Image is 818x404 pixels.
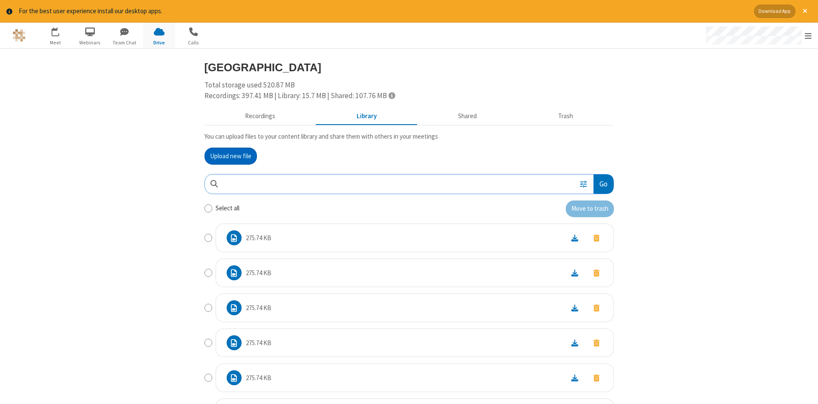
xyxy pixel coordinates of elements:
button: Move to trash [586,267,607,279]
button: Download App [754,5,795,18]
button: Close alert [798,5,812,18]
p: 275.74 KB [246,338,271,348]
p: 275.74 KB [246,373,271,383]
label: Select all [216,203,239,213]
a: Download file [564,373,586,383]
div: Open menu [698,23,818,48]
span: Webinars [74,39,106,47]
p: 275.74 KB [246,303,271,313]
span: Team Chat [109,39,141,47]
p: 275.74 KB [246,233,271,243]
button: Move to trash [586,232,607,244]
div: For the best user experience install our desktop apps. [19,6,748,16]
a: Download file [564,338,586,348]
a: Download file [564,268,586,278]
a: Download file [564,303,586,313]
button: Upload new file [204,148,257,165]
button: Move to trash [566,201,614,218]
button: Shared during meetings [418,108,518,124]
button: Move to trash [586,337,607,349]
button: Go [593,174,613,194]
button: Move to trash [586,302,607,314]
span: Totals displayed include files that have been moved to the trash. [389,92,395,99]
span: Calls [178,39,210,47]
p: 275.74 KB [246,268,271,278]
div: Recordings: 397.41 MB | Library: 15.7 MB | Shared: 107.76 MB [204,90,614,102]
p: You can upload files to your content library and share them with others in your meetings [204,132,614,142]
a: Download file [564,233,586,243]
button: Recorded meetings [204,108,316,124]
button: Content library [316,108,418,124]
div: 1 [58,27,63,34]
div: Total storage used 520.87 MB [204,80,614,102]
span: Drive [143,39,175,47]
button: Move to trash [586,372,607,384]
img: QA Selenium DO NOT DELETE OR CHANGE [13,29,26,42]
span: Meet [40,39,72,47]
button: Logo [3,23,35,48]
button: Trash [518,108,614,124]
h3: [GEOGRAPHIC_DATA] [204,61,614,73]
